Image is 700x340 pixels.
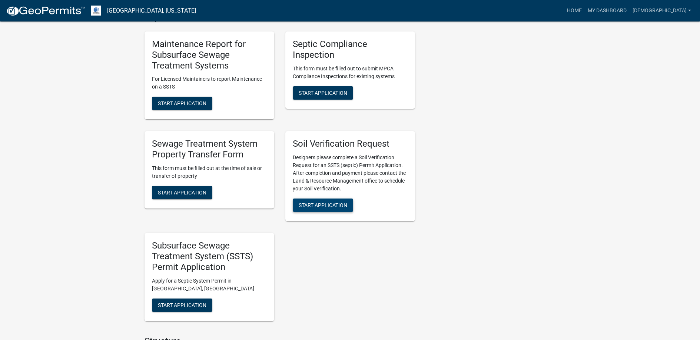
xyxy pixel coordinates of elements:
[158,302,206,308] span: Start Application
[152,186,212,199] button: Start Application
[152,277,267,293] p: Apply for a Septic System Permit in [GEOGRAPHIC_DATA], [GEOGRAPHIC_DATA]
[152,39,267,71] h5: Maintenance Report for Subsurface Sewage Treatment Systems
[152,299,212,312] button: Start Application
[293,86,353,100] button: Start Application
[152,139,267,160] h5: Sewage Treatment System Property Transfer Form
[293,154,408,193] p: Designers please complete a Soil Verification Request for an SSTS (septic) Permit Application. Af...
[152,97,212,110] button: Start Application
[293,65,408,80] p: This form must be filled out to submit MPCA Compliance Inspections for existing systems
[158,190,206,196] span: Start Application
[91,6,101,16] img: Otter Tail County, Minnesota
[152,164,267,180] p: This form must be filled out at the time of sale or transfer of property
[293,39,408,60] h5: Septic Compliance Inspection
[107,4,196,17] a: [GEOGRAPHIC_DATA], [US_STATE]
[293,139,408,149] h5: Soil Verification Request
[585,4,630,18] a: My Dashboard
[158,100,206,106] span: Start Application
[152,75,267,91] p: For Licensed Maintainers to report Maintenance on a SSTS
[630,4,694,18] a: [DEMOGRAPHIC_DATA]
[152,240,267,272] h5: Subsurface Sewage Treatment System (SSTS) Permit Application
[564,4,585,18] a: Home
[299,202,347,208] span: Start Application
[299,90,347,96] span: Start Application
[293,199,353,212] button: Start Application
